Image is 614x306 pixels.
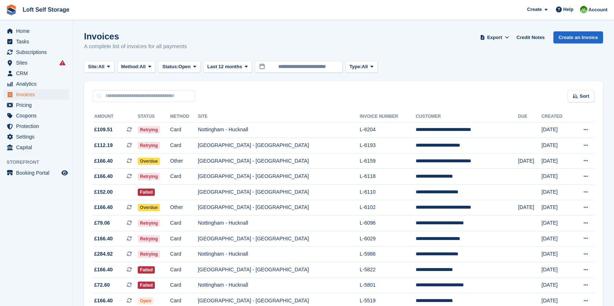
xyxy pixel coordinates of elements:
th: Created [542,111,572,123]
span: £166.40 [94,235,113,243]
td: L-5986 [360,247,416,262]
span: Type: [350,63,362,70]
td: [DATE] [542,216,572,231]
span: Create [527,6,542,13]
button: Site: All [84,61,114,73]
td: [DATE] [542,153,572,169]
td: [GEOGRAPHIC_DATA] - [GEOGRAPHIC_DATA] [198,231,360,247]
span: Overdue [138,204,160,211]
td: Card [170,278,198,293]
th: Amount [93,111,138,123]
span: Invoices [16,89,60,100]
td: [GEOGRAPHIC_DATA] - [GEOGRAPHIC_DATA] [198,138,360,154]
td: [GEOGRAPHIC_DATA] - [GEOGRAPHIC_DATA] [198,200,360,216]
img: stora-icon-8386f47178a22dfd0bd8f6a31ec36ba5ce8667c1dd55bd0f319d3a0aa187defe.svg [6,4,17,15]
span: Analytics [16,79,60,89]
th: Invoice Number [360,111,416,123]
a: Create an Invoice [553,31,603,43]
th: Method [170,111,198,123]
td: L-6159 [360,153,416,169]
button: Type: All [346,61,378,73]
th: Customer [416,111,518,123]
button: Export [478,31,511,43]
span: Protection [16,121,60,131]
td: L-6096 [360,216,416,231]
td: L-6110 [360,185,416,200]
td: Nottingham - Hucknall [198,216,360,231]
span: £152.00 [94,188,113,196]
td: Card [170,138,198,154]
span: Site: [88,63,98,70]
td: [DATE] [542,138,572,154]
span: £112.19 [94,142,113,149]
a: menu [4,68,69,78]
span: Failed [138,189,155,196]
a: Preview store [60,169,69,177]
button: Last 12 months [203,61,252,73]
td: [DATE] [542,278,572,293]
td: Card [170,169,198,185]
a: menu [4,100,69,110]
a: menu [4,111,69,121]
span: Retrying [138,126,160,133]
td: Other [170,200,198,216]
span: Export [487,34,502,41]
span: CRM [16,68,60,78]
span: Booking Portal [16,168,60,178]
a: menu [4,142,69,152]
td: Card [170,216,198,231]
span: Storefront [7,159,73,166]
td: [DATE] [542,185,572,200]
td: [DATE] [542,122,572,138]
span: Pricing [16,100,60,110]
td: L-6204 [360,122,416,138]
span: Open [138,297,153,305]
td: L-6102 [360,200,416,216]
span: Home [16,26,60,36]
td: [DATE] [518,153,541,169]
span: Help [563,6,573,13]
span: Method: [121,63,140,70]
td: Card [170,247,198,262]
td: Nottingham - Hucknall [198,278,360,293]
span: £166.40 [94,204,113,211]
span: Failed [138,266,155,274]
i: Smart entry sync failures have occurred [60,60,65,66]
td: [GEOGRAPHIC_DATA] - [GEOGRAPHIC_DATA] [198,185,360,200]
td: L-5822 [360,262,416,278]
p: A complete list of invoices for all payments [84,42,187,51]
td: Card [170,262,198,278]
span: Retrying [138,173,160,180]
span: Retrying [138,142,160,149]
td: L-6118 [360,169,416,185]
span: Retrying [138,251,160,258]
td: [DATE] [542,231,572,247]
span: Settings [16,132,60,142]
span: Open [179,63,191,70]
td: [GEOGRAPHIC_DATA] - [GEOGRAPHIC_DATA] [198,262,360,278]
span: £109.51 [94,126,113,133]
td: [DATE] [518,200,541,216]
td: Other [170,153,198,169]
td: [DATE] [542,247,572,262]
span: All [362,63,368,70]
a: menu [4,168,69,178]
a: Loft Self Storage [20,4,72,16]
td: L-5801 [360,278,416,293]
h1: Invoices [84,31,187,41]
td: [GEOGRAPHIC_DATA] - [GEOGRAPHIC_DATA] [198,153,360,169]
th: Site [198,111,360,123]
span: Sort [580,93,589,100]
span: Account [588,6,607,13]
span: £166.40 [94,266,113,274]
td: Nottingham - Hucknall [198,247,360,262]
td: [DATE] [542,262,572,278]
span: Overdue [138,158,160,165]
span: £79.06 [94,219,110,227]
span: Subscriptions [16,47,60,57]
img: James Johnson [580,6,587,13]
td: Card [170,231,198,247]
span: £166.40 [94,157,113,165]
a: menu [4,121,69,131]
span: Last 12 months [207,63,242,70]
